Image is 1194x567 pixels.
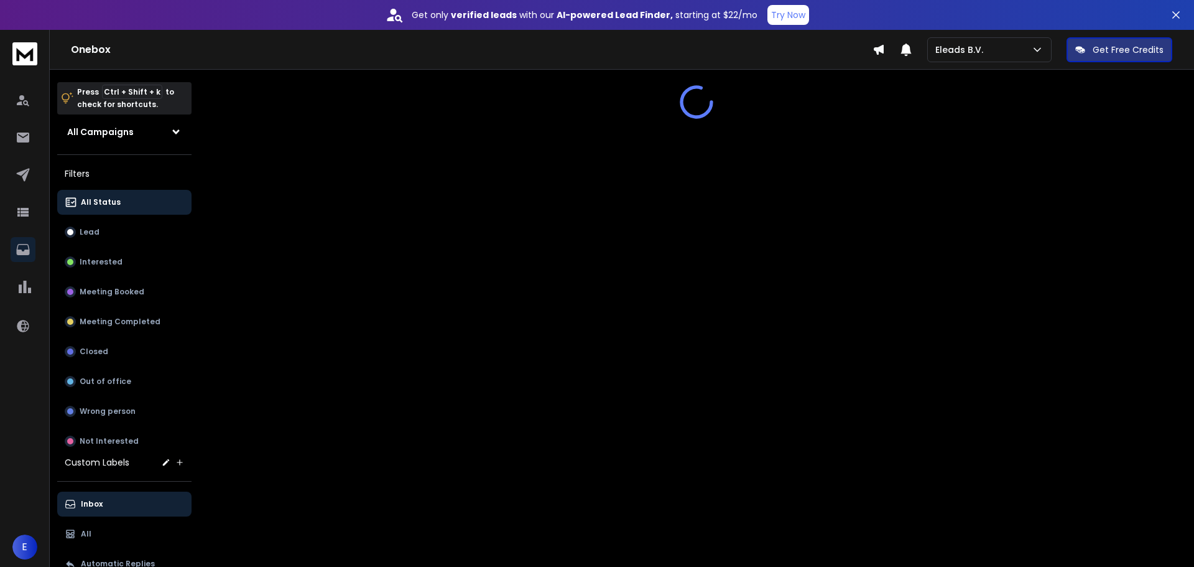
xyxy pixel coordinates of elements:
[57,369,192,394] button: Out of office
[57,522,192,546] button: All
[102,85,162,99] span: Ctrl + Shift + k
[57,399,192,424] button: Wrong person
[57,119,192,144] button: All Campaigns
[65,456,129,469] h3: Custom Labels
[935,44,988,56] p: Eleads B.V.
[767,5,809,25] button: Try Now
[81,529,91,539] p: All
[57,309,192,334] button: Meeting Completed
[80,406,136,416] p: Wrong person
[80,227,99,237] p: Lead
[57,190,192,215] button: All Status
[57,165,192,182] h3: Filters
[80,257,123,267] p: Interested
[77,86,174,111] p: Press to check for shortcuts.
[57,220,192,245] button: Lead
[80,377,131,387] p: Out of office
[57,279,192,304] button: Meeting Booked
[557,9,673,21] strong: AI-powered Lead Finder,
[80,287,144,297] p: Meeting Booked
[71,42,872,57] h1: Onebox
[1093,44,1164,56] p: Get Free Credits
[771,9,805,21] p: Try Now
[80,347,108,357] p: Closed
[67,126,134,138] h1: All Campaigns
[80,317,160,327] p: Meeting Completed
[12,535,37,560] button: E
[451,9,517,21] strong: verified leads
[81,499,103,509] p: Inbox
[412,9,757,21] p: Get only with our starting at $22/mo
[57,429,192,454] button: Not Interested
[57,250,192,274] button: Interested
[57,339,192,364] button: Closed
[12,42,37,65] img: logo
[81,197,121,207] p: All Status
[1067,37,1172,62] button: Get Free Credits
[80,436,139,446] p: Not Interested
[57,492,192,517] button: Inbox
